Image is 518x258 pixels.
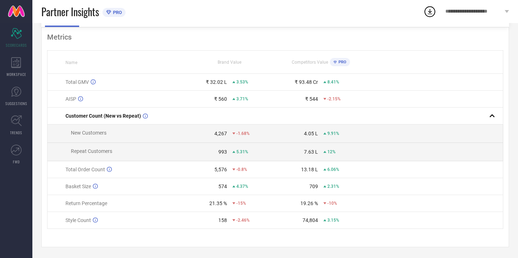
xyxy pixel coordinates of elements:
div: ₹ 560 [214,96,227,102]
span: 3.71% [236,96,248,101]
div: 21.35 % [209,200,227,206]
span: Basket Size [65,184,91,189]
div: ₹ 544 [305,96,318,102]
span: Total Order Count [65,167,105,172]
span: -2.15% [327,96,341,101]
span: Repeat Customers [71,148,112,154]
span: Competitors Value [292,60,328,65]
span: Customer Count (New vs Repeat) [65,113,141,119]
span: Style Count [65,217,91,223]
div: 993 [218,149,227,155]
span: SUGGESTIONS [5,101,27,106]
div: Metrics [47,33,503,41]
span: Total GMV [65,79,89,85]
span: -10% [327,201,337,206]
span: Partner Insights [41,4,99,19]
div: 574 [218,184,227,189]
span: 3.15% [327,218,339,223]
span: 6.06% [327,167,339,172]
div: 7.63 L [304,149,318,155]
span: 12% [327,149,336,154]
span: 9.91% [327,131,339,136]
span: WORKSPACE [6,72,26,77]
span: 4.37% [236,184,248,189]
div: 4.05 L [304,131,318,136]
div: 709 [309,184,318,189]
span: Name [65,60,77,65]
div: 158 [218,217,227,223]
div: ₹ 93.48 Cr [295,79,318,85]
div: 19.26 % [300,200,318,206]
span: New Customers [71,130,106,136]
span: 5.31% [236,149,248,154]
div: 13.18 L [301,167,318,172]
span: -2.46% [236,218,250,223]
span: Return Percentage [65,200,107,206]
span: 2.31% [327,184,339,189]
div: 4,267 [214,131,227,136]
span: 3.53% [236,80,248,85]
span: SCORECARDS [6,42,27,48]
span: PRO [111,10,122,15]
span: AISP [65,96,76,102]
span: Brand Value [218,60,241,65]
span: -0.8% [236,167,247,172]
span: PRO [337,60,346,64]
span: FWD [13,159,20,164]
div: 5,576 [214,167,227,172]
span: TRENDS [10,130,22,135]
div: Open download list [423,5,436,18]
span: -1.68% [236,131,250,136]
div: 74,804 [303,217,318,223]
div: ₹ 32.02 L [206,79,227,85]
span: 8.41% [327,80,339,85]
span: -15% [236,201,246,206]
